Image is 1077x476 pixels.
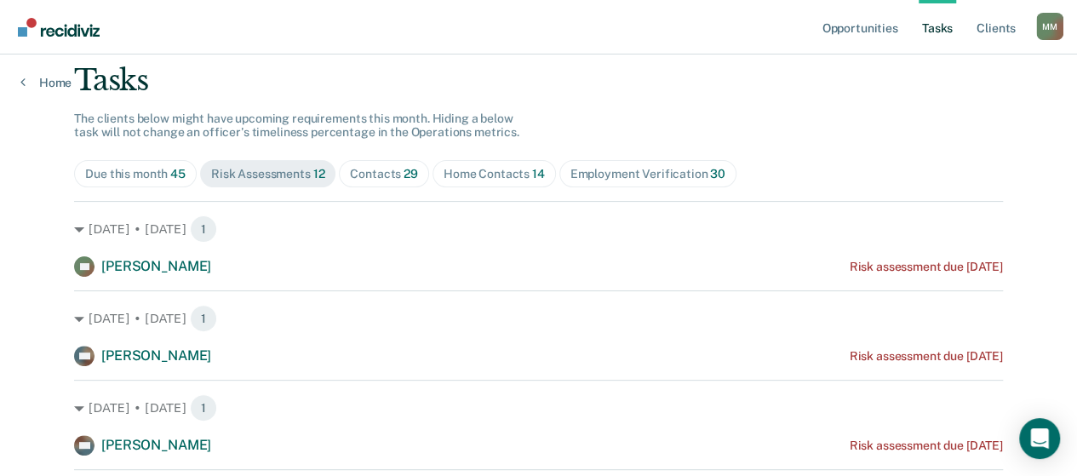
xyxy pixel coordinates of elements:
span: 45 [170,167,186,181]
span: 30 [710,167,725,181]
div: Risk Assessments [211,167,324,181]
div: Contacts [350,167,418,181]
div: [DATE] • [DATE] 1 [74,394,1003,422]
span: 14 [532,167,545,181]
button: Profile dropdown button [1036,13,1063,40]
span: 1 [190,394,217,422]
span: 12 [313,167,325,181]
span: [PERSON_NAME] [101,258,211,274]
div: [DATE] • [DATE] 1 [74,215,1003,243]
div: [DATE] • [DATE] 1 [74,305,1003,332]
a: Home [20,75,72,90]
div: Risk assessment due [DATE] [849,260,1002,274]
span: 1 [190,215,217,243]
span: 29 [404,167,418,181]
span: [PERSON_NAME] [101,437,211,453]
div: Due this month [85,167,186,181]
div: Risk assessment due [DATE] [849,349,1002,364]
div: Employment Verification [570,167,725,181]
span: [PERSON_NAME] [101,347,211,364]
div: Risk assessment due [DATE] [849,439,1002,453]
div: Home Contacts [444,167,545,181]
div: Tasks [74,63,1003,98]
span: The clients below might have upcoming requirements this month. Hiding a below task will not chang... [74,112,519,140]
span: 1 [190,305,217,332]
div: Open Intercom Messenger [1019,418,1060,459]
div: M M [1036,13,1063,40]
img: Recidiviz [18,18,100,37]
